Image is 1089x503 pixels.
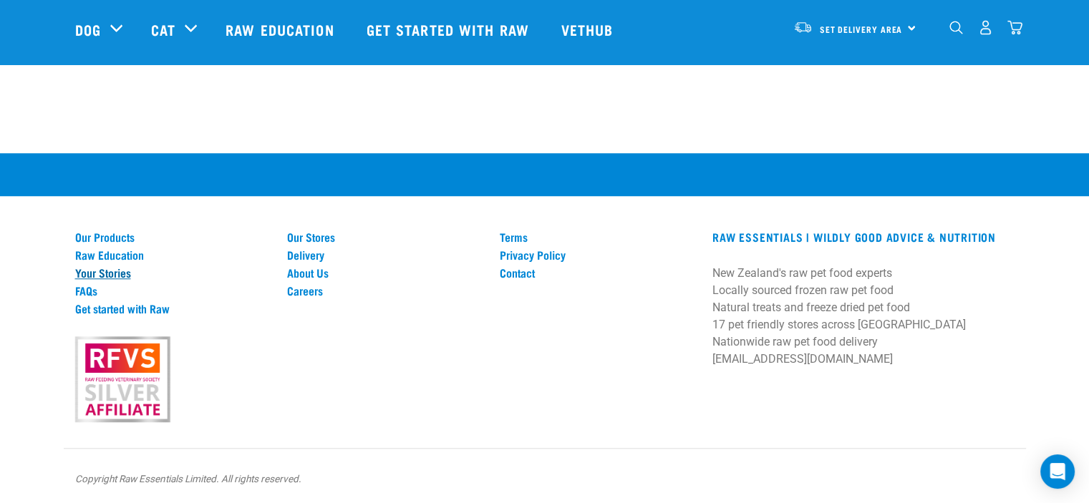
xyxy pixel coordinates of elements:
[500,248,695,261] a: Privacy Policy
[820,26,903,31] span: Set Delivery Area
[712,265,1014,368] p: New Zealand's raw pet food experts Locally sourced frozen raw pet food Natural treats and freeze ...
[75,284,271,297] a: FAQs
[500,230,695,243] a: Terms
[1007,20,1022,35] img: home-icon@2x.png
[352,1,547,58] a: Get started with Raw
[75,266,271,279] a: Your Stories
[287,266,483,279] a: About Us
[1040,454,1075,489] div: Open Intercom Messenger
[151,19,175,40] a: Cat
[69,334,176,424] img: rfvs.png
[75,302,271,315] a: Get started with Raw
[75,473,301,484] em: Copyright Raw Essentials Limited. All rights reserved.
[75,230,271,243] a: Our Products
[978,20,993,35] img: user.png
[287,248,483,261] a: Delivery
[547,1,631,58] a: Vethub
[75,19,101,40] a: Dog
[793,21,813,34] img: van-moving.png
[211,1,352,58] a: Raw Education
[287,284,483,297] a: Careers
[287,230,483,243] a: Our Stores
[500,266,695,279] a: Contact
[712,230,1014,243] h3: RAW ESSENTIALS | Wildly Good Advice & Nutrition
[75,248,271,261] a: Raw Education
[949,21,963,34] img: home-icon-1@2x.png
